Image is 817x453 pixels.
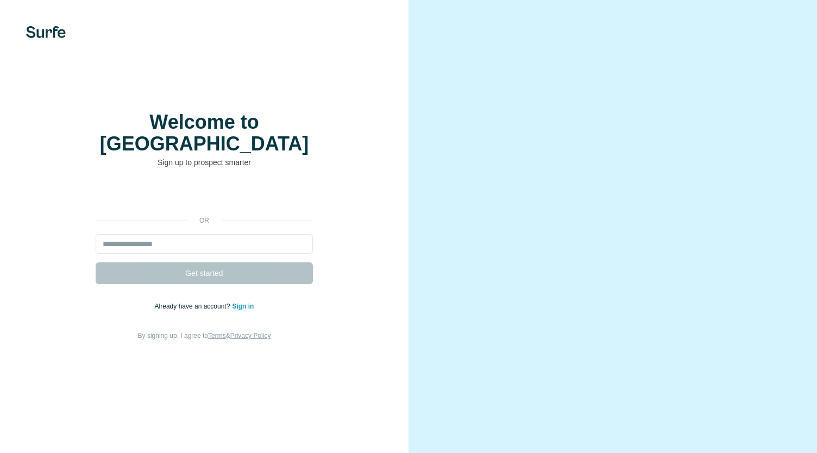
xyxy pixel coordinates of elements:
span: Already have an account? [155,303,232,310]
h1: Welcome to [GEOGRAPHIC_DATA] [96,111,313,155]
iframe: Sign in with Google Button [90,184,318,208]
a: Privacy Policy [230,332,271,339]
a: Terms [208,332,226,339]
span: By signing up, I agree to & [138,332,271,339]
p: Sign up to prospect smarter [96,157,313,168]
p: or [187,216,222,225]
a: Sign in [232,303,254,310]
img: Surfe's logo [26,26,66,38]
